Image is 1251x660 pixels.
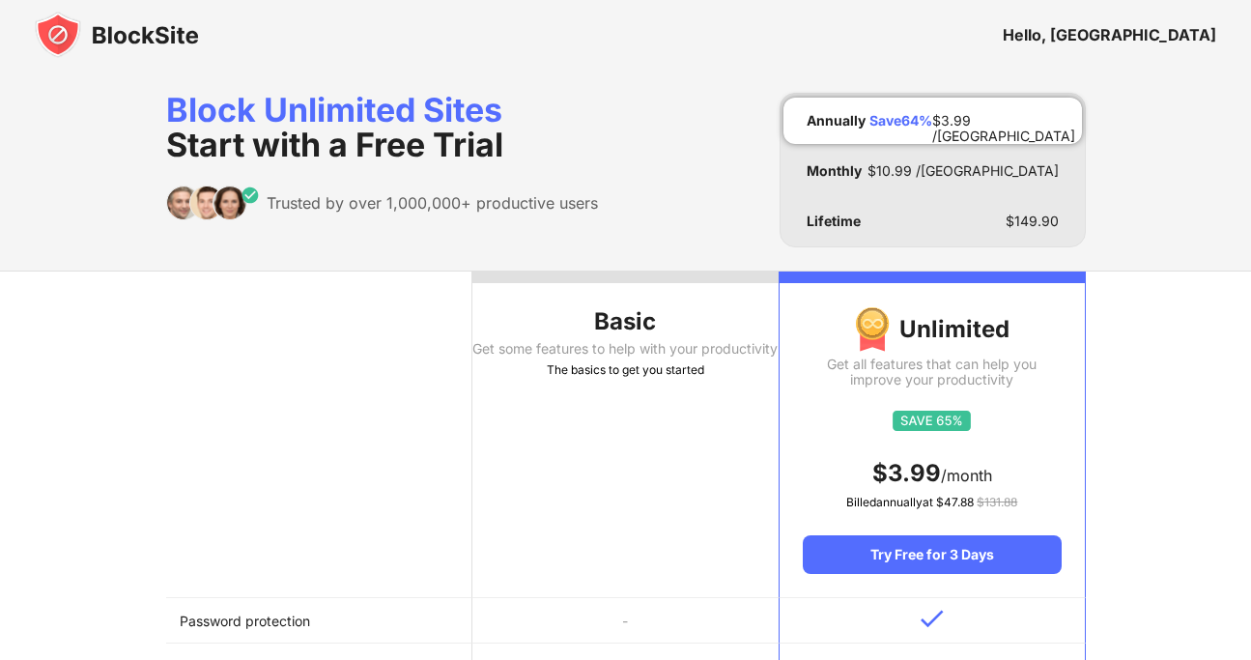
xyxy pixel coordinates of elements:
div: Lifetime [807,214,861,229]
div: Unlimited [803,306,1061,353]
span: Start with a Free Trial [166,125,503,164]
div: $ 10.99 /[GEOGRAPHIC_DATA] [867,163,1059,179]
img: v-blue.svg [921,610,944,628]
span: $ 3.99 [872,459,941,487]
span: $ 131.88 [977,495,1017,509]
img: blocksite-icon-black.svg [35,12,199,58]
div: Monthly [807,163,862,179]
div: Trusted by over 1,000,000+ productive users [267,193,598,213]
div: Billed annually at $ 47.88 [803,493,1061,512]
img: trusted-by.svg [166,186,260,220]
td: Password protection [166,598,472,644]
div: Annually [807,113,866,129]
div: Get some features to help with your productivity [472,341,779,357]
img: img-premium-medal [855,306,890,353]
div: /month [803,458,1061,489]
div: Get all features that can help you improve your productivity [803,357,1061,387]
div: The basics to get you started [472,360,779,380]
div: $ 149.90 [1006,214,1059,229]
img: save65.svg [893,411,971,431]
td: - [472,598,779,644]
div: Save 64 % [869,113,932,129]
div: Basic [472,306,779,337]
div: Block Unlimited Sites [166,93,598,162]
div: $ 3.99 /[GEOGRAPHIC_DATA] [932,113,1075,129]
div: Try Free for 3 Days [803,535,1061,574]
div: Hello, [GEOGRAPHIC_DATA] [1003,25,1216,44]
